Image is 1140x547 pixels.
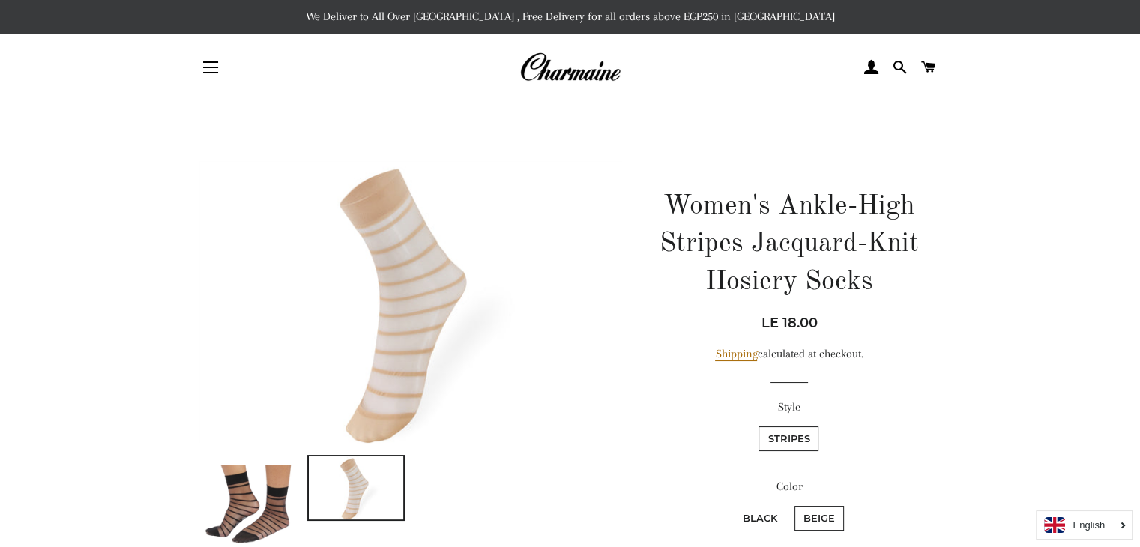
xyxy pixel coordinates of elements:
label: Stripes [759,426,818,451]
a: Shipping [715,347,757,361]
img: Charmaine Egypt [519,51,621,84]
label: Black [734,506,786,531]
span: LE 18.00 [761,315,817,331]
h1: Women's Ankle-High Stripes Jacquard-Knit Hosiery Socks [656,188,922,301]
a: English [1044,517,1124,533]
i: English [1073,520,1105,530]
label: Beige [794,506,844,531]
div: calculated at checkout. [656,345,922,363]
img: Women's Ankle-High Stripes Jacquard-Knit Hosiery Socks [199,161,623,443]
label: Style [656,398,922,417]
label: Color [656,477,922,496]
img: Load image into Gallery viewer, Women&#39;s Ankle-High Stripes Jacquard-Knit Hosiery Socks [309,456,403,519]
